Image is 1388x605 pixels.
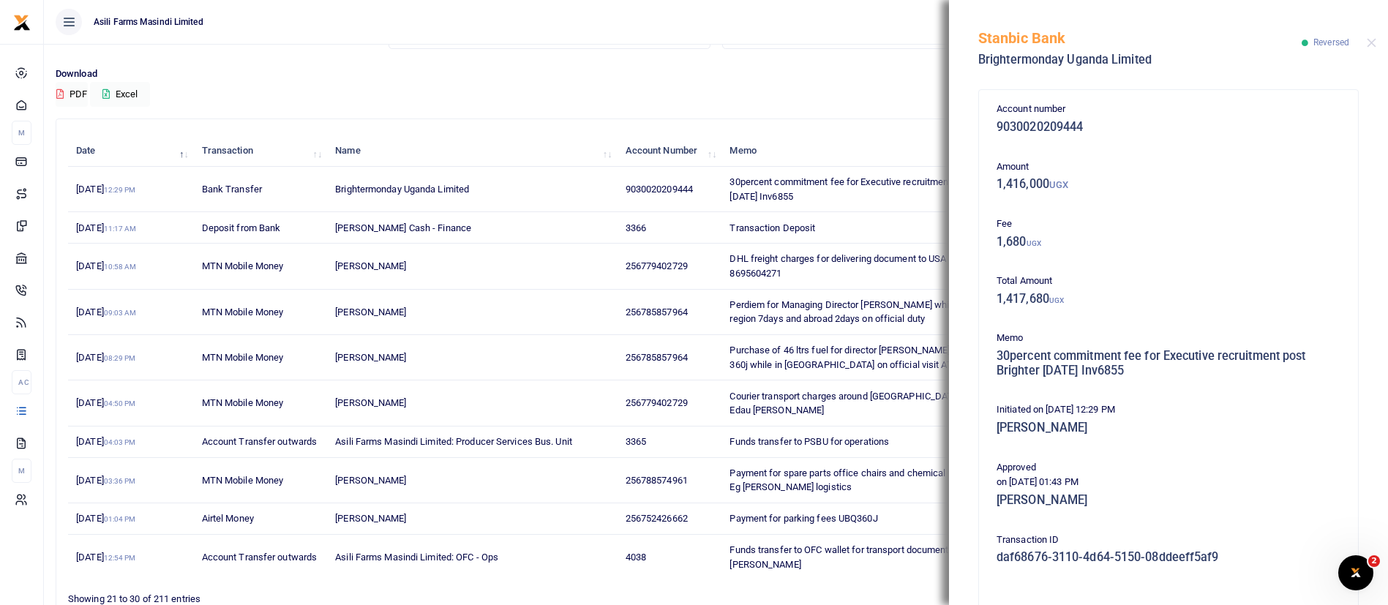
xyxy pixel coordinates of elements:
[202,513,254,524] span: Airtel Money
[997,102,1340,117] p: Account number
[76,436,135,447] span: [DATE]
[997,533,1340,548] p: Transaction ID
[76,307,136,317] span: [DATE]
[997,177,1340,192] h5: 1,416,000
[626,184,693,195] span: 9030020209444
[104,399,136,407] small: 04:50 PM
[997,331,1340,346] p: Memo
[978,29,1302,47] h5: Stanbic Bank
[626,475,688,486] span: 256788574961
[997,421,1340,435] h5: [PERSON_NAME]
[104,309,137,317] small: 09:03 AM
[997,349,1340,377] h5: 30percent commitment fee for Executive recruitment post Brighter [DATE] Inv6855
[997,550,1340,565] h5: daf68676-3110-4d64-5150-08ddeeff5af9
[617,135,721,167] th: Account Number: activate to sort column ascending
[76,475,135,486] span: [DATE]
[13,16,31,27] a: logo-small logo-large logo-large
[104,477,136,485] small: 03:36 PM
[997,217,1340,232] p: Fee
[626,352,688,363] span: 256785857964
[76,552,135,563] span: [DATE]
[997,493,1340,508] h5: [PERSON_NAME]
[626,397,688,408] span: 256779402729
[76,260,136,271] span: [DATE]
[626,260,688,271] span: 256779402729
[997,235,1340,249] h5: 1,680
[626,222,646,233] span: 3366
[12,121,31,145] li: M
[978,53,1302,67] h5: Brightermonday Uganda Limited
[202,222,281,233] span: Deposit from Bank
[1368,555,1380,567] span: 2
[335,222,471,233] span: [PERSON_NAME] Cash - Finance
[104,186,136,194] small: 12:29 PM
[104,515,136,523] small: 01:04 PM
[202,260,284,271] span: MTN Mobile Money
[56,82,88,107] button: PDF
[202,184,262,195] span: Bank Transfer
[104,354,136,362] small: 08:29 PM
[729,345,1002,370] span: Purchase of 46 ltrs fuel for director [PERSON_NAME] vehicle UBQ 360j while in [GEOGRAPHIC_DATA] o...
[729,222,815,233] span: Transaction Deposit
[1049,296,1064,304] small: UGX
[626,436,646,447] span: 3365
[202,307,284,317] span: MTN Mobile Money
[335,475,406,486] span: [PERSON_NAME]
[202,352,284,363] span: MTN Mobile Money
[729,391,1004,416] span: Courier transport charges around [GEOGRAPHIC_DATA] for [DATE] Edau [PERSON_NAME]
[104,263,137,271] small: 10:58 AM
[997,120,1340,135] h5: 9030020209444
[1367,38,1376,48] button: Close
[335,552,498,563] span: Asili Farms Masindi Limited: OFC - Ops
[997,159,1340,175] p: Amount
[335,397,406,408] span: [PERSON_NAME]
[104,438,136,446] small: 04:03 PM
[1313,37,1349,48] span: Reversed
[104,554,136,562] small: 12:54 PM
[729,299,1003,325] span: Perdiem for Managing Director [PERSON_NAME] while in northern region 7days and abroad 2days on of...
[997,475,1340,490] p: on [DATE] 01:43 PM
[997,292,1340,307] h5: 1,417,680
[202,552,318,563] span: Account Transfer outwards
[76,397,135,408] span: [DATE]
[1049,179,1068,190] small: UGX
[76,513,135,524] span: [DATE]
[729,544,1002,570] span: Funds transfer to OFC wallet for transport documents to kampala [PERSON_NAME]
[626,552,646,563] span: 4038
[1027,239,1041,247] small: UGX
[88,15,209,29] span: Asili Farms Masindi Limited
[335,184,469,195] span: Brightermonday Uganda Limited
[626,513,688,524] span: 256752426662
[729,253,979,279] span: DHL freight charges for delivering document to USA Waybill 8695604271
[12,370,31,394] li: Ac
[1338,555,1373,590] iframe: Intercom live chat
[104,225,137,233] small: 11:17 AM
[202,436,318,447] span: Account Transfer outwards
[335,260,406,271] span: [PERSON_NAME]
[721,135,1029,167] th: Memo: activate to sort column ascending
[997,460,1340,476] p: Approved
[76,352,135,363] span: [DATE]
[90,82,150,107] button: Excel
[997,402,1340,418] p: Initiated on [DATE] 12:29 PM
[335,436,572,447] span: Asili Farms Masindi Limited: Producer Services Bus. Unit
[729,513,877,524] span: Payment for parking fees UBQ360J
[327,135,617,167] th: Name: activate to sort column ascending
[335,307,406,317] span: [PERSON_NAME]
[76,184,135,195] span: [DATE]
[335,352,406,363] span: [PERSON_NAME]
[56,67,1376,82] p: Download
[729,436,889,447] span: Funds transfer to PSBU for operations
[76,222,136,233] span: [DATE]
[202,475,284,486] span: MTN Mobile Money
[13,14,31,31] img: logo-small
[68,135,193,167] th: Date: activate to sort column descending
[335,513,406,524] span: [PERSON_NAME]
[997,274,1340,289] p: Total Amount
[193,135,327,167] th: Transaction: activate to sort column ascending
[729,176,1007,202] span: 30percent commitment fee for Executive recruitment post Brighter [DATE] Inv6855
[202,397,284,408] span: MTN Mobile Money
[12,459,31,483] li: M
[626,307,688,317] span: 256785857964
[729,467,1016,493] span: Payment for spare parts office chairs and chemical from rain bow to Eg [PERSON_NAME] logistics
